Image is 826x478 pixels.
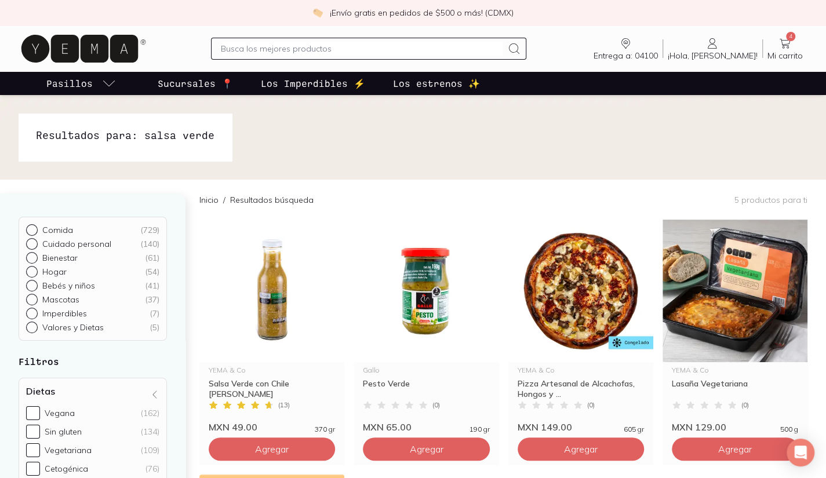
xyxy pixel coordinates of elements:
[141,426,159,437] div: (134)
[26,443,40,457] input: Vegetariana(109)
[145,294,159,305] div: ( 37 )
[564,443,598,455] span: Agregar
[158,76,233,90] p: Sucursales 📍
[393,76,480,90] p: Los estrenos ✨
[259,72,367,95] a: Los Imperdibles ⚡️
[141,445,159,455] div: (109)
[261,76,365,90] p: Los Imperdibles ⚡️
[199,220,344,433] a: Salsa Verde con Chile SerranoYEMA & CoSalsa Verde con Chile [PERSON_NAME](13)MXN 49.00370 gr
[409,443,443,455] span: Agregar
[363,437,489,461] button: Agregar
[219,194,230,206] span: /
[315,426,335,433] span: 370 gr
[141,408,159,418] div: (162)
[42,239,111,249] p: Cuidado personal
[518,367,644,374] div: YEMA & Co
[672,378,798,399] div: Lasaña Vegetariana
[518,378,644,399] div: Pizza Artesanal de Alcachofas, Hongos y ...
[150,322,159,333] div: ( 5 )
[518,421,572,433] span: MXN 149.00
[150,308,159,319] div: ( 7 )
[734,195,807,205] p: 5 productos para ti
[741,402,749,408] span: ( 0 )
[42,280,95,291] p: Bebés y niños
[663,220,807,362] img: Lasaña Vegetariana
[145,280,159,291] div: ( 41 )
[763,37,807,61] a: 4Mi carrito
[42,253,78,263] p: Bienestar
[140,239,159,249] div: ( 140 )
[391,72,482,95] a: Los estrenos ✨
[45,408,75,418] div: Vegana
[26,425,40,439] input: Sin gluten(134)
[672,421,726,433] span: MXN 129.00
[155,72,235,95] a: Sucursales 📍
[230,194,314,206] p: Resultados búsqueda
[209,367,335,374] div: YEMA & Co
[672,437,798,461] button: Agregar
[787,439,814,466] div: Open Intercom Messenger
[19,356,59,367] strong: Filtros
[508,220,653,433] a: Pizza AlcachofaYEMA & CoPizza Artesanal de Alcachofas, Hongos y ...(0)MXN 149.00605 gr
[26,385,55,397] h4: Dietas
[45,464,88,474] div: Cetogénica
[209,378,335,399] div: Salsa Verde con Chile [PERSON_NAME]
[767,50,803,61] span: Mi carrito
[145,464,159,474] div: (76)
[589,37,663,61] a: Entrega a: 04100
[668,50,758,61] span: ¡Hola, [PERSON_NAME]!
[42,322,104,333] p: Valores y Dietas
[221,42,503,56] input: Busca los mejores productos
[363,421,412,433] span: MXN 65.00
[209,421,257,433] span: MXN 49.00
[209,437,335,461] button: Agregar
[672,367,798,374] div: YEMA & Co
[199,220,344,362] img: Salsa Verde con Chile Serrano
[278,402,290,408] span: ( 13 )
[518,437,644,461] button: Agregar
[786,32,795,41] span: 4
[330,7,514,19] p: ¡Envío gratis en pedidos de $500 o más! (CDMX)
[780,426,798,433] span: 500 g
[26,462,40,476] input: Cetogénica(76)
[354,220,498,362] img: pesto verde
[363,367,489,374] div: Gallo
[508,220,653,362] img: Pizza Alcachofa
[470,426,490,433] span: 190 gr
[26,406,40,420] input: Vegana(162)
[140,225,159,235] div: ( 729 )
[363,378,489,399] div: Pesto Verde
[42,225,73,235] p: Comida
[42,294,79,305] p: Mascotas
[42,308,87,319] p: Imperdibles
[46,76,93,90] p: Pasillos
[42,267,67,277] p: Hogar
[354,220,498,433] a: pesto verdeGalloPesto Verde(0)MXN 65.00190 gr
[45,445,92,455] div: Vegetariana
[587,402,595,408] span: ( 0 )
[199,195,219,205] a: Inicio
[255,443,289,455] span: Agregar
[594,50,658,61] span: Entrega a: 04100
[663,220,807,433] a: Lasaña VegetarianaYEMA & CoLasaña Vegetariana(0)MXN 129.00500 g
[718,443,752,455] span: Agregar
[432,402,440,408] span: ( 0 )
[312,8,323,18] img: check
[663,37,762,61] a: ¡Hola, [PERSON_NAME]!
[145,267,159,277] div: ( 54 )
[36,127,214,143] h1: Resultados para: salsa verde
[145,253,159,263] div: ( 61 )
[45,426,82,437] div: Sin gluten
[624,426,644,433] span: 605 gr
[44,72,118,95] a: pasillo-todos-link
